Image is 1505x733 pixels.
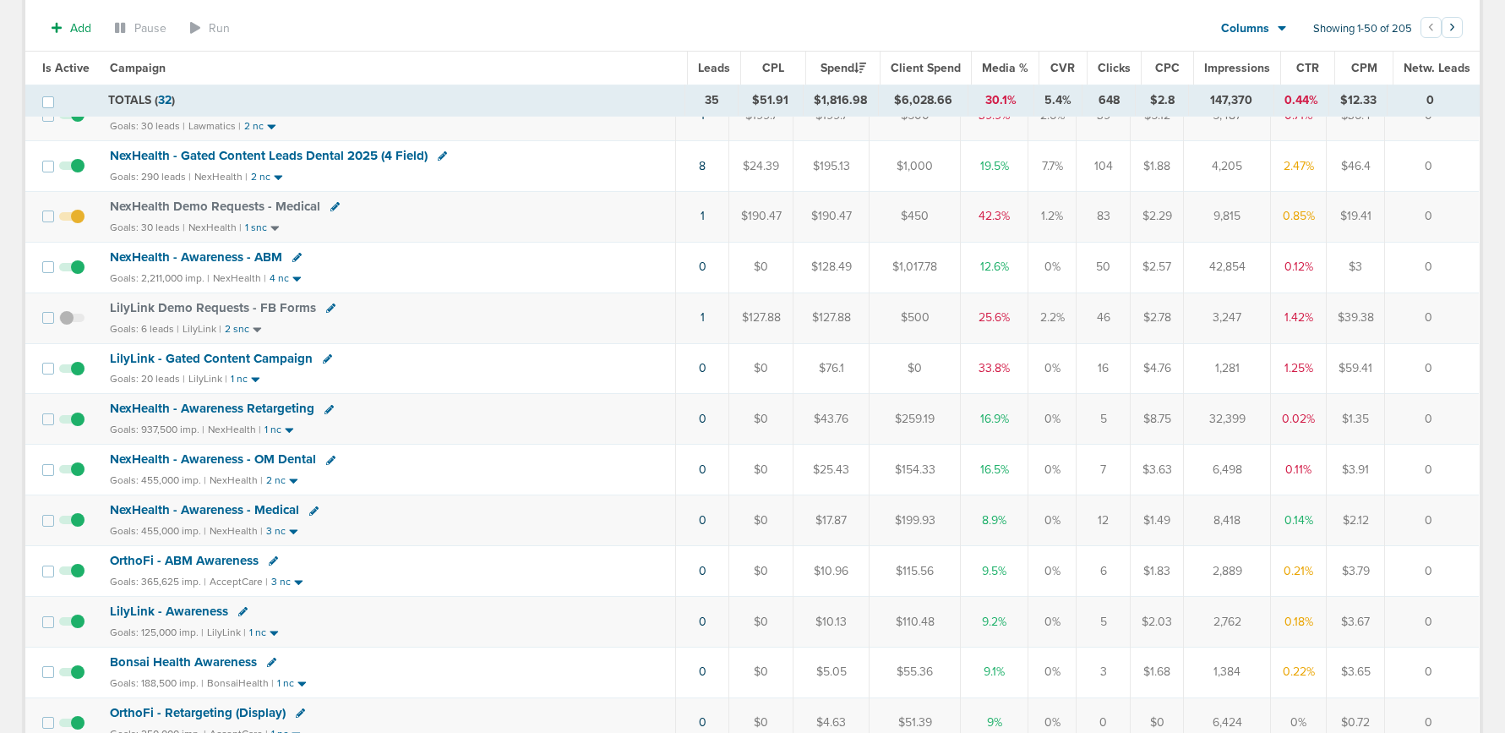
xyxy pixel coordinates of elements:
[270,272,289,285] small: 4 nc
[1077,394,1131,445] td: 5
[1385,394,1480,445] td: 0
[110,61,166,75] span: Campaign
[762,61,784,75] span: CPL
[1131,242,1184,293] td: $2.57
[793,293,870,343] td: $127.88
[878,85,968,116] td: $6,028.66
[701,310,705,325] a: 1
[793,191,870,242] td: $190.47
[1098,61,1131,75] span: Clicks
[699,564,706,578] a: 0
[110,424,204,436] small: Goals: 937,500 imp. |
[968,85,1034,116] td: 30.1%
[1184,445,1271,495] td: 6,498
[1131,596,1184,647] td: $2.03
[110,373,185,386] small: Goals: 20 leads |
[1184,596,1271,647] td: 2,762
[1271,495,1327,546] td: 0.14%
[1271,140,1327,191] td: 2.47%
[1131,546,1184,597] td: $1.83
[1184,495,1271,546] td: 8,418
[1077,343,1131,394] td: 16
[961,343,1028,394] td: 33.8%
[1131,343,1184,394] td: $4.76
[1028,546,1077,597] td: 0%
[1131,394,1184,445] td: $8.75
[1028,445,1077,495] td: 0%
[961,140,1028,191] td: 19.5%
[1028,343,1077,394] td: 0%
[699,462,706,477] a: 0
[188,373,227,385] small: LilyLink |
[110,474,206,487] small: Goals: 455,000 imp. |
[870,596,961,647] td: $110.48
[699,715,706,730] a: 0
[1271,191,1327,242] td: 0.85%
[188,222,242,233] small: NexHealth |
[1184,191,1271,242] td: 9,815
[699,361,706,375] a: 0
[98,85,685,116] td: TOTALS ( )
[1385,191,1480,242] td: 0
[110,401,314,416] span: NexHealth - Awareness Retargeting
[870,445,961,495] td: $154.33
[1313,22,1412,36] span: Showing 1-50 of 205
[1028,647,1077,697] td: 0%
[804,85,879,116] td: $1,816.98
[244,120,264,133] small: 2 nc
[1271,394,1327,445] td: 0.02%
[188,120,241,132] small: Lawmatics |
[870,293,961,343] td: $500
[110,171,191,183] small: Goals: 290 leads |
[1077,647,1131,697] td: 3
[1327,546,1385,597] td: $3.79
[42,61,90,75] span: Is Active
[183,323,221,335] small: LilyLink |
[110,525,206,538] small: Goals: 455,000 imp. |
[982,61,1028,75] span: Media %
[1082,85,1136,116] td: 648
[1184,293,1271,343] td: 3,247
[870,647,961,697] td: $55.36
[1184,242,1271,293] td: 42,854
[1184,140,1271,191] td: 4,205
[1442,17,1463,38] button: Go to next page
[110,705,286,720] span: OrthoFi - Retargeting (Display)
[110,148,428,163] span: NexHealth - Gated Content Leads Dental 2025 (4 Field)
[1327,647,1385,697] td: $3.65
[698,61,730,75] span: Leads
[1327,394,1385,445] td: $1.35
[271,576,291,588] small: 3 nc
[1184,546,1271,597] td: 2,889
[1271,647,1327,697] td: 0.22%
[266,525,286,538] small: 3 nc
[961,495,1028,546] td: 8.9%
[1327,445,1385,495] td: $3.91
[110,626,204,639] small: Goals: 125,000 imp. |
[1028,293,1077,343] td: 2.2%
[793,343,870,394] td: $76.1
[701,209,705,223] a: 1
[1131,647,1184,697] td: $1.68
[699,260,706,274] a: 0
[1184,394,1271,445] td: 32,399
[1034,85,1082,116] td: 5.4%
[961,546,1028,597] td: 9.5%
[699,615,706,629] a: 0
[1327,140,1385,191] td: $46.4
[1385,242,1480,293] td: 0
[207,677,274,689] small: BonsaiHealth |
[729,495,793,546] td: $0
[699,665,706,679] a: 0
[870,343,961,394] td: $0
[1385,140,1480,191] td: 0
[1077,495,1131,546] td: 12
[110,323,179,336] small: Goals: 6 leads |
[1077,445,1131,495] td: 7
[210,525,263,537] small: NexHealth |
[110,677,204,690] small: Goals: 188,500 imp. |
[1271,242,1327,293] td: 0.12%
[961,191,1028,242] td: 42.3%
[1131,191,1184,242] td: $2.29
[793,140,870,191] td: $195.13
